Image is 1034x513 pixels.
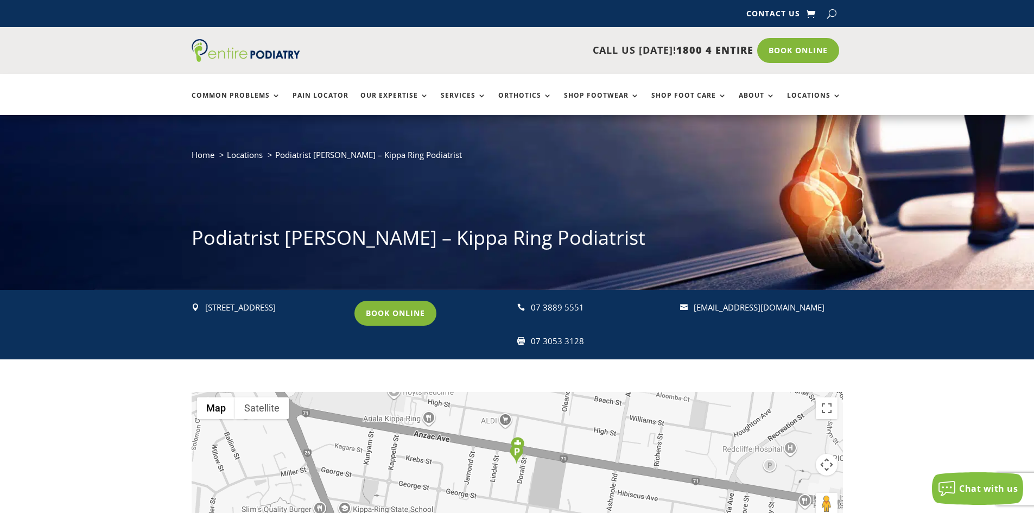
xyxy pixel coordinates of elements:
[510,445,523,464] div: Parking
[816,454,838,476] button: Map camera controls
[680,303,688,311] span: 
[651,92,727,115] a: Shop Foot Care
[757,38,839,63] a: Book Online
[205,301,345,315] div: [STREET_ADDRESS]
[192,149,214,160] a: Home
[746,10,800,22] a: Contact Us
[354,301,436,326] a: Book Online
[787,92,841,115] a: Locations
[235,397,289,419] button: Show satellite imagery
[564,92,639,115] a: Shop Footwear
[517,303,525,311] span: 
[531,334,670,349] div: 07 3053 3128
[531,301,670,315] div: 07 3889 5551
[676,43,753,56] span: 1800 4 ENTIRE
[498,92,552,115] a: Orthotics
[816,397,838,419] button: Toggle fullscreen view
[511,437,524,456] div: Entire Podiatry Kippa Ring Clinic
[192,53,300,64] a: Entire Podiatry
[441,92,486,115] a: Services
[360,92,429,115] a: Our Expertise
[227,149,263,160] a: Locations
[342,43,753,58] p: CALL US [DATE]!
[517,337,525,345] span: 
[192,92,281,115] a: Common Problems
[293,92,348,115] a: Pain Locator
[192,224,843,257] h1: Podiatrist [PERSON_NAME] – Kippa Ring Podiatrist
[739,92,775,115] a: About
[275,149,462,160] span: Podiatrist [PERSON_NAME] – Kippa Ring Podiatrist
[192,39,300,62] img: logo (1)
[192,148,843,170] nav: breadcrumb
[192,303,199,311] span: 
[932,472,1023,505] button: Chat with us
[694,302,824,313] a: [EMAIL_ADDRESS][DOMAIN_NAME]
[959,483,1018,495] span: Chat with us
[197,397,235,419] button: Show street map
